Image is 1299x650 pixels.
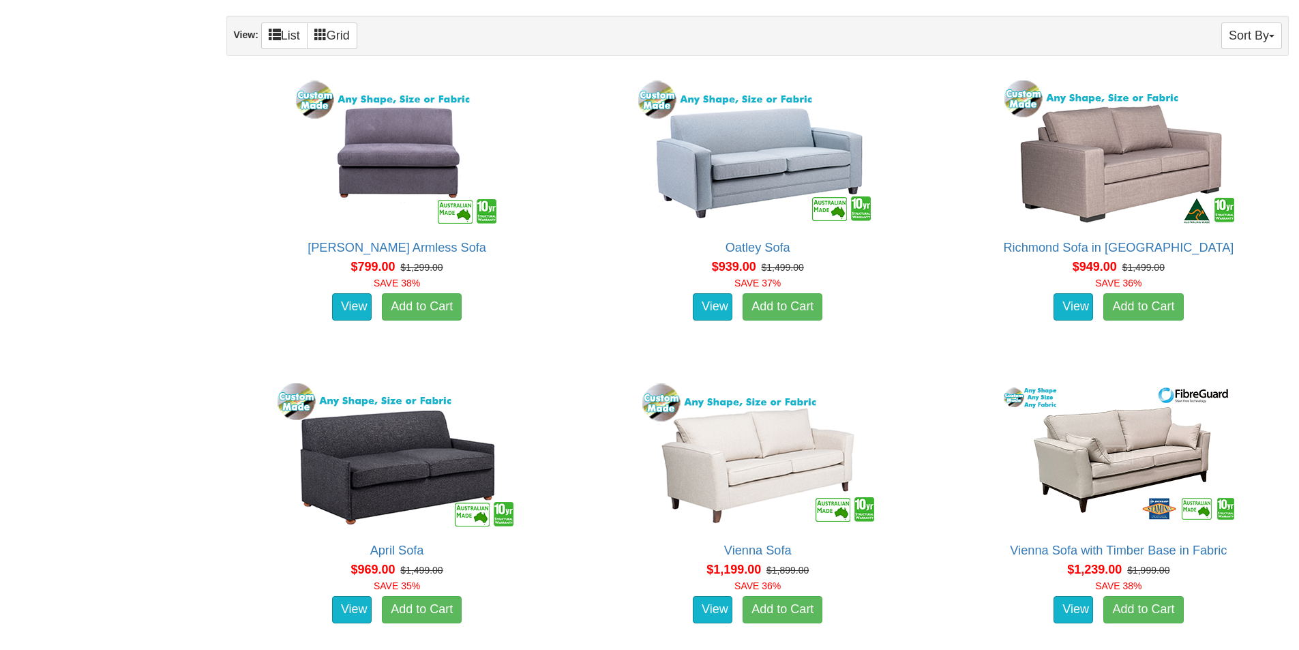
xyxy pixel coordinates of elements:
font: SAVE 36% [734,580,781,591]
a: Add to Cart [1103,596,1183,623]
button: Sort By [1221,23,1282,49]
font: SAVE 36% [1095,278,1141,289]
img: Vienna Sofa with Timber Base in Fabric [996,380,1241,530]
a: Vienna Sofa [724,544,792,557]
a: View [1054,596,1093,623]
a: View [332,596,372,623]
a: Add to Cart [743,293,822,321]
del: $1,999.00 [1127,565,1169,576]
a: Richmond Sofa in [GEOGRAPHIC_DATA] [1003,241,1234,254]
a: Oatley Sofa [726,241,790,254]
a: Grid [307,23,357,49]
del: $1,299.00 [400,262,443,273]
a: Add to Cart [382,596,462,623]
img: Cleo Armless Sofa [292,77,503,227]
del: $1,499.00 [400,565,443,576]
img: Vienna Sofa [635,380,880,530]
span: $1,199.00 [706,563,761,576]
font: SAVE 35% [374,580,420,591]
a: View [332,293,372,321]
span: $939.00 [712,260,756,274]
img: Richmond Sofa in Fabric [996,77,1241,227]
span: $1,239.00 [1067,563,1122,576]
a: Add to Cart [1103,293,1183,321]
a: [PERSON_NAME] Armless Sofa [308,241,486,254]
font: SAVE 38% [374,278,420,289]
span: $969.00 [350,563,395,576]
del: $1,499.00 [762,262,804,273]
a: View [693,596,732,623]
a: Add to Cart [743,596,822,623]
a: View [693,293,732,321]
span: $799.00 [350,260,395,274]
img: April Sofa [274,380,520,530]
a: View [1054,293,1093,321]
a: Add to Cart [382,293,462,321]
a: April Sofa [370,544,424,557]
del: $1,499.00 [1122,262,1165,273]
a: Vienna Sofa with Timber Base in Fabric [1010,544,1227,557]
img: Oatley Sofa [635,77,880,227]
font: SAVE 37% [734,278,781,289]
font: SAVE 38% [1095,580,1141,591]
del: $1,899.00 [766,565,809,576]
a: List [261,23,308,49]
strong: View: [233,29,258,40]
span: $949.00 [1073,260,1117,274]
